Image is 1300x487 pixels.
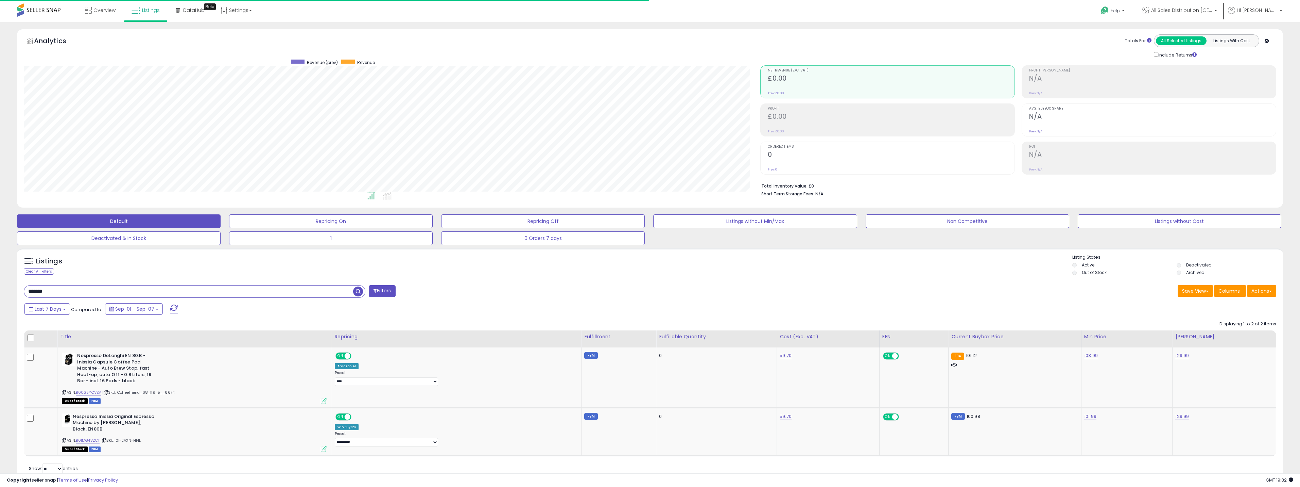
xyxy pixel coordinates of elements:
small: Prev: 0 [768,167,777,172]
span: Compared to: [71,306,102,313]
a: Terms of Use [58,477,87,483]
span: 101.12 [966,352,977,359]
label: Deactivated [1186,262,1212,268]
button: 0 Orders 7 days [441,231,645,245]
span: OFF [898,353,908,359]
h2: £0.00 [768,113,1015,122]
span: All Sales Distribution [GEOGRAPHIC_DATA] [1151,7,1212,14]
div: Clear All Filters [24,268,54,275]
button: Listings With Cost [1206,36,1257,45]
button: Actions [1247,285,1276,297]
h2: 0 [768,151,1015,160]
div: Preset: [335,432,576,447]
small: FBA [951,353,964,360]
div: Cost (Exc. VAT) [780,333,877,340]
button: Repricing On [229,214,433,228]
span: OFF [350,353,361,359]
h2: N/A [1029,113,1276,122]
small: Prev: N/A [1029,91,1042,95]
a: B00G5YOVZA [76,390,101,395]
div: 0 [659,413,772,420]
label: Active [1082,262,1094,268]
div: seller snap | | [7,477,118,484]
button: Default [17,214,221,228]
div: ASIN: [62,353,326,403]
span: FBM [89,447,101,452]
img: 31s9OOltvzL._SL40_.jpg [62,413,71,427]
a: 129.99 [1175,413,1189,420]
i: Get Help [1100,6,1109,15]
div: ASIN: [62,413,326,451]
span: Help [1111,8,1120,14]
span: N/A [815,191,824,197]
li: £0 [761,181,1271,190]
span: ON [884,414,892,420]
small: Prev: N/A [1029,129,1042,133]
small: Prev: £0.00 [768,129,784,133]
label: Archived [1186,270,1204,275]
h2: N/A [1029,75,1276,84]
span: Net Revenue (Exc. VAT) [768,69,1015,72]
span: All listings that are currently out of stock and unavailable for purchase on Amazon [62,447,87,452]
button: Filters [369,285,395,297]
h5: Analytics [34,36,80,47]
button: Repricing Off [441,214,645,228]
span: Revenue (prev) [307,60,338,65]
span: 2025-09-15 19:32 GMT [1266,477,1293,483]
p: Listing States: [1072,254,1283,261]
div: Displaying 1 to 2 of 2 items [1219,321,1276,327]
span: OFF [350,414,361,420]
button: 1 [229,231,433,245]
small: FBM [951,413,965,420]
span: OFF [898,414,908,420]
label: Out of Stock [1082,270,1107,275]
strong: Copyright [7,477,32,483]
span: All listings that are currently out of stock and unavailable for purchase on Amazon [62,398,87,404]
b: Nespresso DeLonghi EN 80.B - Inissia Capsule Coffee Pod Machine - Auto Brew Stop, fast Heat-up, a... [77,353,160,386]
div: Fulfillment [584,333,653,340]
span: 100.98 [967,413,980,420]
h2: N/A [1029,151,1276,160]
div: EFN [882,333,946,340]
span: Ordered Items [768,145,1015,149]
span: | SKU: 0I-2AXN-H14L [101,438,141,443]
a: 129.99 [1175,352,1189,359]
div: Win BuyBox [335,424,359,430]
a: Help [1095,1,1131,22]
small: Prev: £0.00 [768,91,784,95]
span: Show: entries [29,465,78,472]
h2: £0.00 [768,75,1015,84]
span: Profit [PERSON_NAME] [1029,69,1276,72]
a: Hi [PERSON_NAME] [1228,7,1282,22]
span: FBM [89,398,101,404]
div: [PERSON_NAME] [1175,333,1273,340]
small: FBM [584,352,597,359]
a: 101.99 [1084,413,1096,420]
b: Short Term Storage Fees: [761,191,814,197]
button: Save View [1178,285,1213,297]
button: Sep-01 - Sep-07 [105,303,163,315]
span: Columns [1218,288,1240,294]
span: Sep-01 - Sep-07 [115,306,154,312]
div: Title [60,333,329,340]
div: Tooltip anchor [204,3,216,10]
span: Revenue [357,60,375,65]
div: Repricing [335,333,579,340]
img: 41gvuiHF6EL._SL40_.jpg [62,353,75,366]
span: Overview [93,7,116,14]
a: 103.99 [1084,352,1098,359]
button: Listings without Min/Max [653,214,857,228]
span: Avg. Buybox Share [1029,107,1276,111]
span: ON [336,414,345,420]
button: Non Competitive [866,214,1069,228]
div: Amazon AI [335,363,359,369]
span: Last 7 Days [35,306,62,312]
button: Listings without Cost [1078,214,1281,228]
b: Nespresso Inissia Original Espresso Machine by [PERSON_NAME], Black, EN80B [73,413,155,434]
b: Total Inventory Value: [761,183,808,189]
div: 0 [659,353,772,359]
button: Deactivated & In Stock [17,231,221,245]
button: All Selected Listings [1156,36,1207,45]
span: Hi [PERSON_NAME] [1237,7,1278,14]
button: Columns [1214,285,1246,297]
